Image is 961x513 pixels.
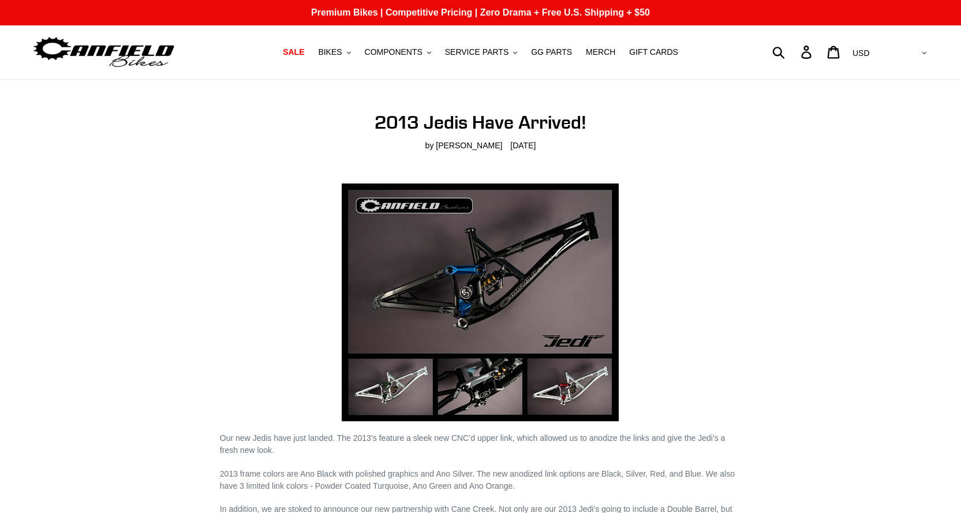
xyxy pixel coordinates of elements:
[32,34,176,70] img: Canfield Bikes
[580,44,621,60] a: MERCH
[439,44,523,60] button: SERVICE PARTS
[510,141,536,150] time: [DATE]
[629,47,678,57] span: GIFT CARDS
[220,111,741,133] h1: 2013 Jedis Have Arrived!
[318,47,342,57] span: BIKES
[359,44,437,60] button: COMPONENTS
[425,140,503,152] span: by [PERSON_NAME]
[220,468,741,492] p: 2013 frame colors are Ano Black with polished graphics and Ano Silver. The new anodized link opti...
[277,44,310,60] a: SALE
[312,44,356,60] button: BIKES
[283,47,304,57] span: SALE
[586,47,615,57] span: MERCH
[445,47,508,57] span: SERVICE PARTS
[623,44,684,60] a: GIFT CARDS
[525,44,578,60] a: GG PARTS
[531,47,572,57] span: GG PARTS
[779,39,808,65] input: Search
[220,432,741,456] p: Our new Jedis have just landed. The 2013’s feature a sleek new CNC’d upper link, which allowed us...
[365,47,422,57] span: COMPONENTS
